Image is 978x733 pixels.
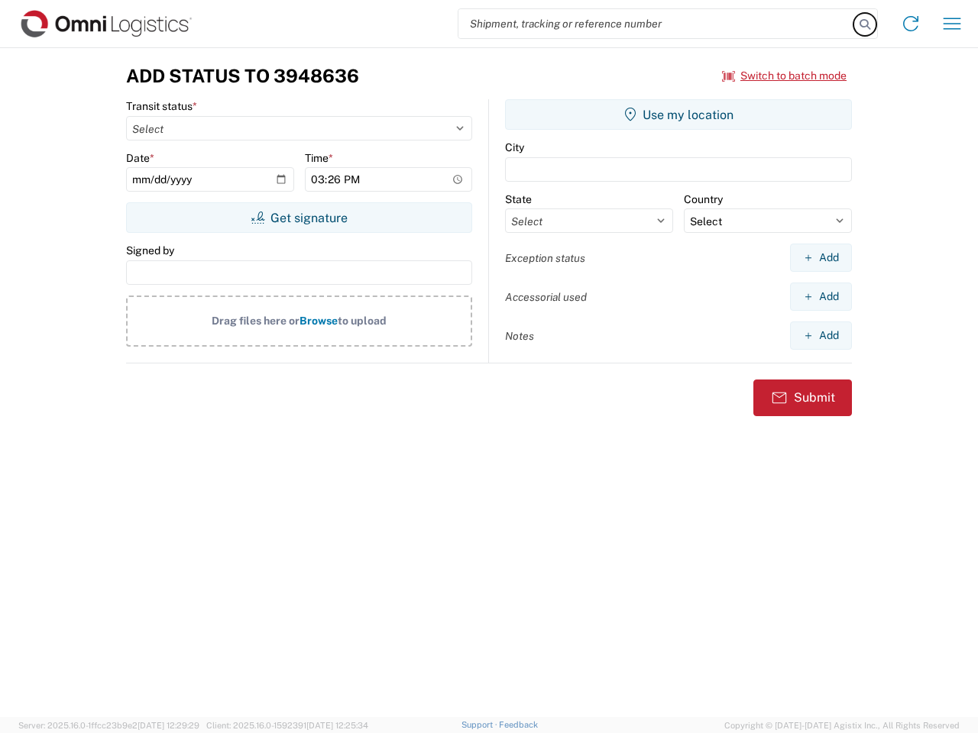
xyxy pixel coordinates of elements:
[126,65,359,87] h3: Add Status to 3948636
[458,9,854,38] input: Shipment, tracking or reference number
[126,202,472,233] button: Get signature
[212,315,300,327] span: Drag files here or
[505,140,524,154] label: City
[305,151,333,165] label: Time
[505,251,585,265] label: Exception status
[505,192,532,206] label: State
[505,290,587,304] label: Accessorial used
[684,192,723,206] label: Country
[300,315,338,327] span: Browse
[499,720,538,729] a: Feedback
[722,63,847,89] button: Switch to batch mode
[306,721,368,730] span: [DATE] 12:25:34
[18,721,199,730] span: Server: 2025.16.0-1ffcc23b9e2
[126,151,154,165] label: Date
[505,329,534,343] label: Notes
[126,99,197,113] label: Transit status
[790,283,852,311] button: Add
[505,99,852,130] button: Use my location
[790,321,852,350] button: Add
[461,720,500,729] a: Support
[724,718,960,732] span: Copyright © [DATE]-[DATE] Agistix Inc., All Rights Reserved
[206,721,368,730] span: Client: 2025.16.0-1592391
[138,721,199,730] span: [DATE] 12:29:29
[126,244,174,257] label: Signed by
[753,379,852,416] button: Submit
[338,315,387,327] span: to upload
[790,244,852,272] button: Add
